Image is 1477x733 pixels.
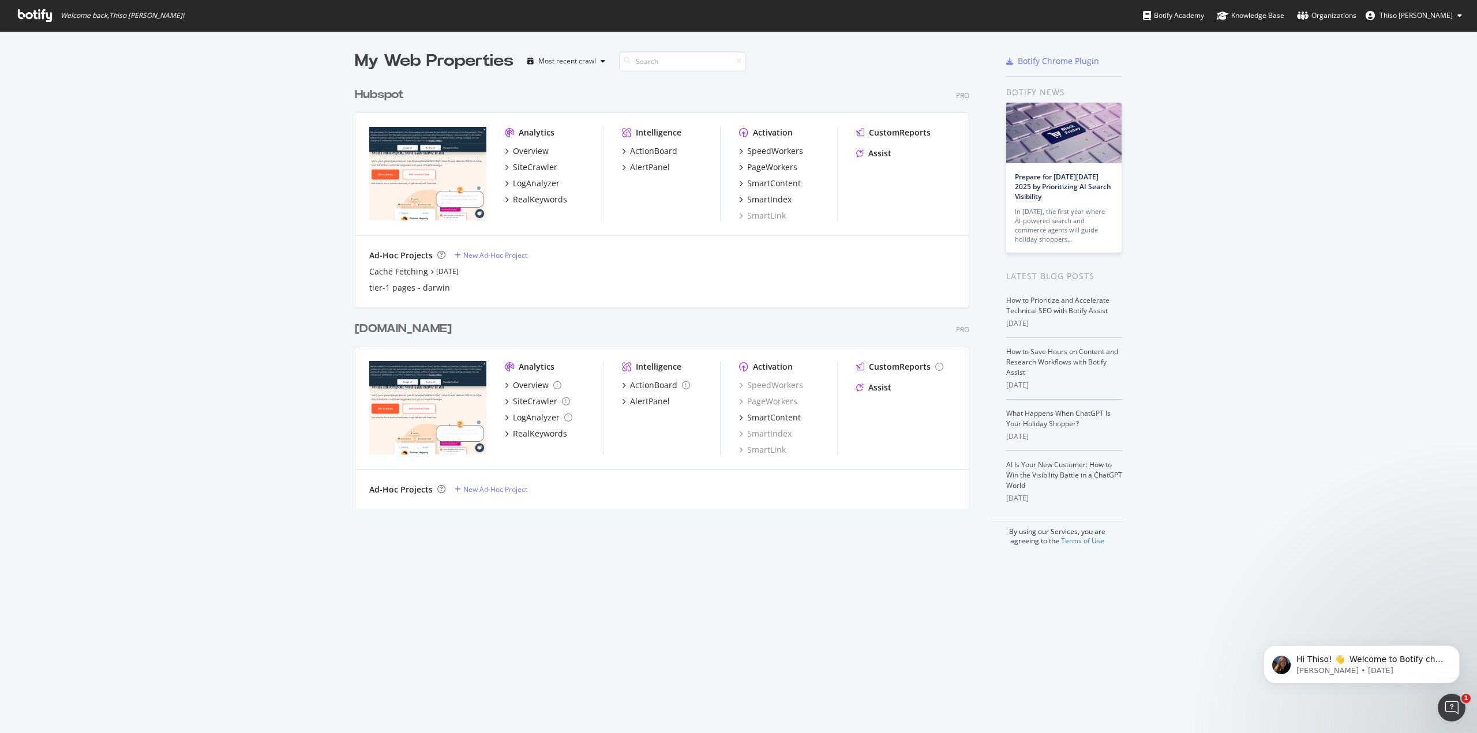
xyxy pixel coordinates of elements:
span: 1 [1461,694,1471,703]
a: CustomReports [856,361,943,373]
a: SmartLink [739,210,786,221]
div: Knowledge Base [1217,10,1284,21]
a: SpeedWorkers [739,379,803,391]
div: My Web Properties [355,50,513,73]
div: New Ad-Hoc Project [463,250,527,260]
a: What Happens When ChatGPT Is Your Holiday Shopper? [1006,408,1111,428]
a: ActionBoard [622,379,690,391]
div: [DATE] [1006,431,1122,442]
div: Assist [868,148,891,159]
div: RealKeywords [513,194,567,205]
div: Botify Chrome Plugin [1018,55,1099,67]
div: Organizations [1297,10,1356,21]
div: Activation [753,361,793,373]
div: CustomReports [869,361,931,373]
a: Cache Fetching [369,266,428,277]
div: [DOMAIN_NAME] [355,321,452,337]
div: SiteCrawler [513,161,557,173]
iframe: Intercom live chat [1438,694,1465,721]
div: Analytics [519,361,554,373]
a: New Ad-Hoc Project [455,250,527,260]
div: Botify Academy [1143,10,1204,21]
a: Hubspot [355,87,408,103]
a: SpeedWorkers [739,145,803,157]
div: Intelligence [636,127,681,138]
a: CustomReports [856,127,931,138]
div: Activation [753,127,793,138]
a: SmartIndex [739,428,792,439]
span: Welcome back, Thiso [PERSON_NAME] ! [61,11,184,20]
input: Search [619,51,746,72]
a: SiteCrawler [505,396,570,407]
div: SmartContent [747,412,801,423]
a: AlertPanel [622,396,670,407]
a: Botify Chrome Plugin [1006,55,1099,67]
div: In [DATE], the first year where AI-powered search and commerce agents will guide holiday shoppers… [1015,207,1113,244]
div: tier-1 pages - darwin [369,282,450,294]
div: Latest Blog Posts [1006,270,1122,283]
a: SmartLink [739,444,786,456]
div: SiteCrawler [513,396,557,407]
div: SmartIndex [747,194,792,205]
a: LogAnalyzer [505,412,572,423]
div: LogAnalyzer [513,178,560,189]
a: RealKeywords [505,428,567,439]
div: [DATE] [1006,318,1122,329]
iframe: Intercom notifications message [1246,621,1477,702]
a: How to Prioritize and Accelerate Technical SEO with Botify Assist [1006,295,1109,315]
div: Analytics [519,127,554,138]
div: Assist [868,382,891,393]
a: SmartContent [739,178,801,189]
div: Ad-Hoc Projects [369,484,433,495]
a: Prepare for [DATE][DATE] 2025 by Prioritizing AI Search Visibility [1015,172,1111,201]
div: ActionBoard [630,379,677,391]
div: ActionBoard [630,145,677,157]
div: SmartContent [747,178,801,189]
div: [DATE] [1006,380,1122,390]
div: PageWorkers [747,161,797,173]
div: Intelligence [636,361,681,373]
div: CustomReports [869,127,931,138]
div: Botify news [1006,86,1122,99]
img: hubspot.com [369,127,486,220]
a: RealKeywords [505,194,567,205]
a: Assist [856,382,891,393]
a: PageWorkers [739,396,797,407]
div: [DATE] [1006,493,1122,503]
a: AI Is Your New Customer: How to Win the Visibility Battle in a ChatGPT World [1006,460,1122,490]
a: SmartContent [739,412,801,423]
div: Overview [513,145,549,157]
a: PageWorkers [739,161,797,173]
a: How to Save Hours on Content and Research Workflows with Botify Assist [1006,347,1118,377]
div: Ad-Hoc Projects [369,250,433,261]
a: SiteCrawler [505,161,557,173]
a: [DATE] [436,266,459,276]
button: Most recent crawl [523,52,610,70]
a: LogAnalyzer [505,178,560,189]
div: grid [355,73,979,509]
img: hubspot-bulkdataexport.com [369,361,486,454]
div: New Ad-Hoc Project [463,484,527,494]
div: By using our Services, you are agreeing to the [992,521,1122,546]
a: Terms of Use [1061,536,1104,546]
span: Thiso Thach [1379,10,1453,20]
img: Prepare for Black Friday 2025 by Prioritizing AI Search Visibility [1006,103,1122,163]
a: ActionBoard [622,145,677,157]
div: Hubspot [355,87,404,103]
a: Assist [856,148,891,159]
div: Overview [513,379,549,391]
div: Most recent crawl [538,58,596,65]
div: Pro [956,91,969,100]
a: SmartIndex [739,194,792,205]
div: AlertPanel [630,161,670,173]
a: [DOMAIN_NAME] [355,321,456,337]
